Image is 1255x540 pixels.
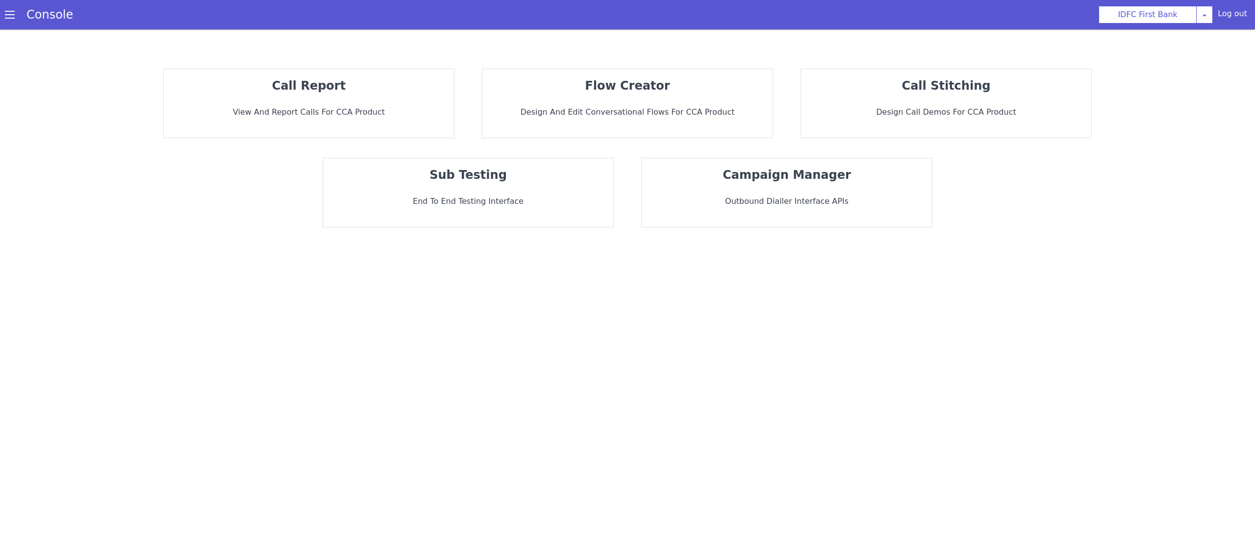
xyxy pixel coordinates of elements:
[902,79,991,93] strong: call stitching
[15,8,85,22] a: Console
[272,79,346,93] strong: call report
[809,106,1083,118] p: Design call demos for CCA Product
[1099,6,1197,24] button: IDFC First Bank
[1218,8,1247,24] div: Log out
[723,168,851,182] strong: campaign manager
[429,168,507,182] strong: sub testing
[585,79,670,93] strong: flow creator
[331,196,605,207] p: End to End Testing Interface
[650,196,924,207] p: Outbound dialler interface APIs
[490,106,765,118] p: Design and Edit Conversational flows for CCA Product
[172,106,446,118] p: View and report calls for CCA Product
